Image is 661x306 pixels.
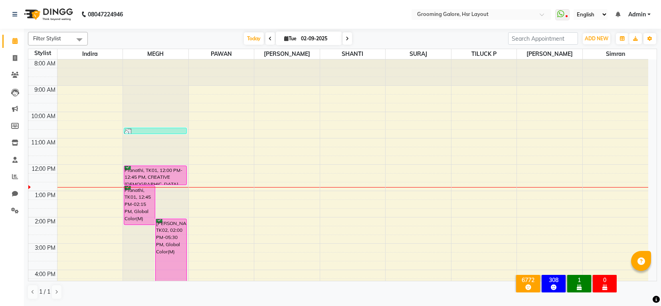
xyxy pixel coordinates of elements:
[123,49,188,59] span: MEGH
[30,138,57,147] div: 11:00 AM
[33,59,57,68] div: 8:00 AM
[124,186,155,225] div: Pranathi, TK01, 12:45 PM-02:15 PM, Global Color(M)
[33,217,57,226] div: 2:00 PM
[628,10,646,19] span: Admin
[88,3,123,26] b: 08047224946
[124,128,186,134] div: [PERSON_NAME], TK03, 10:35 AM-10:50 AM, [PERSON_NAME] desigh(craft)
[518,276,538,284] div: 6772
[124,166,186,185] div: Pranathi, TK01, 12:00 PM-12:45 PM, CREATIVE [DEMOGRAPHIC_DATA] HAIRCUT
[517,49,582,59] span: [PERSON_NAME]
[57,49,123,59] span: Indira
[33,244,57,252] div: 3:00 PM
[320,49,386,59] span: SHANTI
[585,36,608,41] span: ADD NEW
[254,49,320,59] span: [PERSON_NAME]
[30,112,57,120] div: 10:00 AM
[28,49,57,57] div: Stylist
[508,32,578,45] input: Search Appointment
[451,49,517,59] span: TILUCK P
[386,49,451,59] span: SURAJ
[33,270,57,278] div: 4:00 PM
[583,33,610,44] button: ADD NEW
[244,32,264,45] span: Today
[594,276,615,284] div: 0
[33,35,61,41] span: Filter Stylist
[299,33,338,45] input: 2025-09-02
[30,165,57,173] div: 12:00 PM
[282,36,299,41] span: Tue
[569,276,590,284] div: 1
[33,86,57,94] div: 9:00 AM
[20,3,75,26] img: logo
[543,276,564,284] div: 308
[189,49,254,59] span: PAWAN
[33,191,57,199] div: 1:00 PM
[39,288,50,296] span: 1 / 1
[583,49,648,59] span: Simran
